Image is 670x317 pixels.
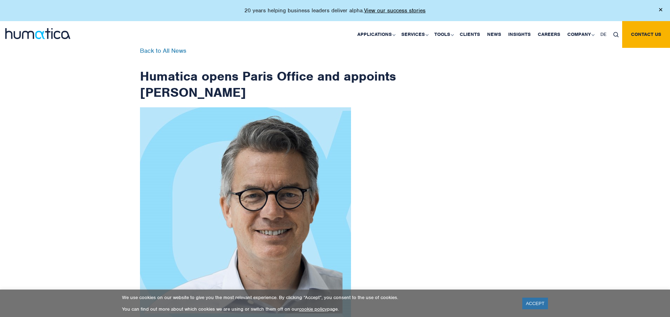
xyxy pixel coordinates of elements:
p: You can find out more about which cookies we are using or switch them off on our page. [122,306,513,312]
a: News [484,21,505,48]
a: Company [564,21,597,48]
img: logo [5,28,70,39]
a: Applications [354,21,398,48]
a: Tools [431,21,456,48]
a: ACCEPT [522,298,548,309]
a: Services [398,21,431,48]
a: Contact us [622,21,670,48]
a: cookie policy [299,306,327,312]
span: DE [600,31,606,37]
img: search_icon [613,32,619,37]
a: View our success stories [364,7,426,14]
p: We use cookies on our website to give you the most relevant experience. By clicking “Accept”, you... [122,294,513,300]
a: Clients [456,21,484,48]
a: Back to All News [140,47,186,55]
a: Careers [534,21,564,48]
p: 20 years helping business leaders deliver alpha. [244,7,426,14]
h1: Humatica opens Paris Office and appoints [PERSON_NAME] [140,48,397,100]
a: Insights [505,21,534,48]
a: DE [597,21,610,48]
